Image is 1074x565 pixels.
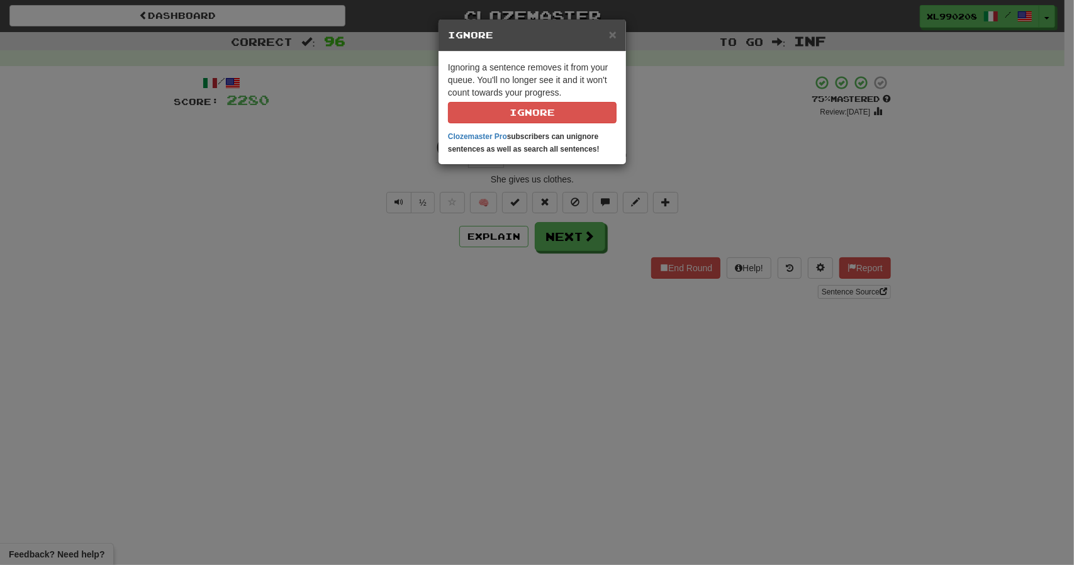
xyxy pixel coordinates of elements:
h5: Ignore [448,29,617,42]
button: Ignore [448,102,617,123]
strong: subscribers can unignore sentences as well as search all sentences! [448,132,600,154]
a: Clozemaster Pro [448,132,507,141]
button: Close [609,28,617,41]
p: Ignoring a sentence removes it from your queue. You'll no longer see it and it won't count toward... [448,61,617,123]
span: × [609,27,617,42]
